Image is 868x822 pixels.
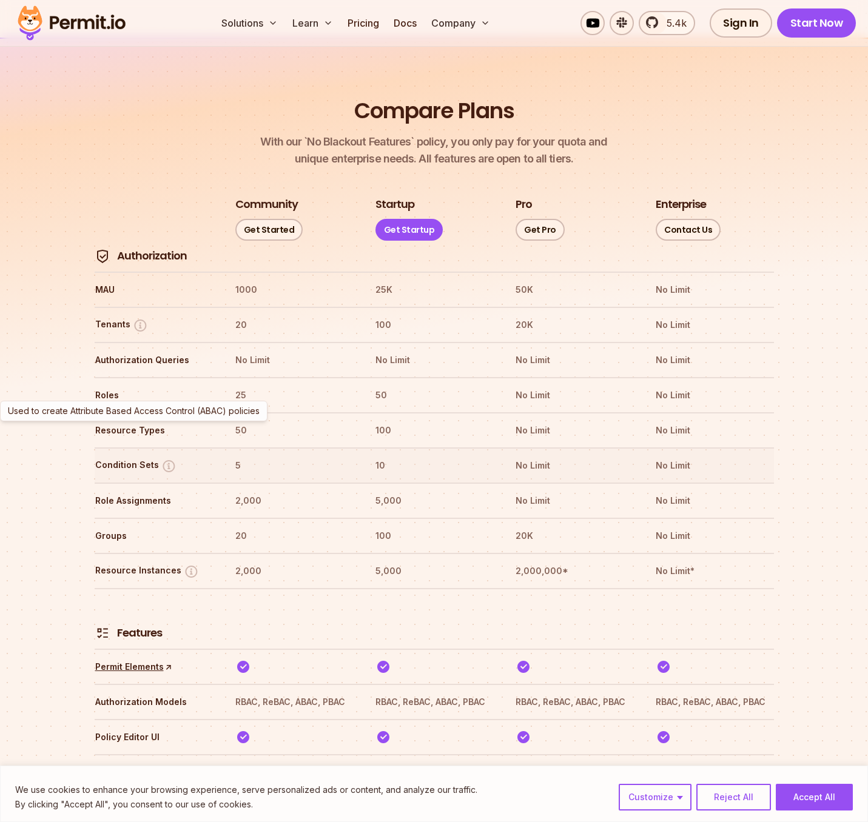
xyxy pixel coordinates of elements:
[515,386,633,405] th: No Limit
[235,526,353,546] th: 20
[95,318,148,333] button: Tenants
[160,660,175,674] span: ↑
[260,133,607,167] p: unique enterprise needs. All features are open to all tiers.
[288,11,338,35] button: Learn
[655,692,773,712] th: RBAC, ReBAC, ABAC, PBAC
[117,626,162,641] h4: Features
[515,456,633,475] th: No Limit
[375,197,414,212] h3: Startup
[655,280,773,299] th: No Limit
[95,350,213,370] th: Authorization Queries
[655,315,773,335] th: No Limit
[95,280,213,299] th: MAU
[655,350,773,370] th: No Limit
[515,763,633,782] th: UI, API, SDK, IaC
[655,491,773,510] th: No Limit
[655,386,773,405] th: No Limit
[95,564,199,579] button: Resource Instances
[515,421,633,440] th: No Limit
[515,315,633,335] th: 20K
[656,197,706,212] h3: Enterprise
[619,784,691,810] button: Customize
[656,219,721,241] a: Contact Us
[235,350,353,370] th: No Limit
[655,763,773,782] th: UI, API, SDK, IaC
[515,280,633,299] th: 50K
[639,11,695,35] a: 5.4k
[659,16,687,30] span: 5.4k
[95,458,177,473] button: Condition Sets
[95,386,213,405] th: Roles
[117,249,187,264] h4: Authorization
[375,280,493,299] th: 25K
[655,421,773,440] th: No Limit
[235,386,353,405] th: 25
[95,763,213,782] th: Modeling Methods
[375,315,493,335] th: 100
[95,661,172,673] a: Permit Elements↑
[95,491,213,510] th: Role Assignments
[655,561,773,581] th: No Limit*
[260,133,607,150] span: With our `No Blackout Features` policy, you only pay for your quota and
[777,8,856,38] a: Start Now
[95,526,213,546] th: Groups
[235,421,353,440] th: 50
[696,784,771,810] button: Reject All
[389,11,422,35] a: Docs
[343,11,384,35] a: Pricing
[235,561,353,581] th: 2,000
[95,692,213,712] th: Authorization Models
[515,526,633,546] th: 20K
[95,727,213,747] th: Policy Editor UI
[710,8,772,38] a: Sign In
[15,797,477,812] p: By clicking "Accept All", you consent to our use of cookies.
[95,249,110,264] img: Authorization
[235,763,353,782] th: UI, API, SDK, IaC
[375,456,493,475] th: 10
[375,350,493,370] th: No Limit
[375,491,493,510] th: 5,000
[375,219,443,241] a: Get Startup
[235,456,353,475] th: 5
[8,405,260,417] p: Used to create Attribute Based Access Control (ABAC) policies
[354,96,514,126] h2: Compare Plans
[12,2,131,44] img: Permit logo
[235,315,353,335] th: 20
[375,421,493,440] th: 100
[375,763,493,782] th: UI, API, SDK, IaC
[95,421,213,440] th: Resource Types
[515,561,633,581] th: 2,000,000*
[235,280,353,299] th: 1000
[516,219,565,241] a: Get Pro
[15,783,477,797] p: We use cookies to enhance your browsing experience, serve personalized ads or content, and analyz...
[375,386,493,405] th: 50
[515,692,633,712] th: RBAC, ReBAC, ABAC, PBAC
[515,350,633,370] th: No Limit
[516,197,532,212] h3: Pro
[426,11,495,35] button: Company
[235,692,353,712] th: RBAC, ReBAC, ABAC, PBAC
[235,491,353,510] th: 2,000
[375,526,493,546] th: 100
[655,526,773,546] th: No Limit
[375,692,493,712] th: RBAC, ReBAC, ABAC, PBAC
[235,219,303,241] a: Get Started
[95,626,110,640] img: Features
[217,11,283,35] button: Solutions
[515,491,633,510] th: No Limit
[655,456,773,475] th: No Limit
[375,561,493,581] th: 5,000
[235,197,298,212] h3: Community
[776,784,853,810] button: Accept All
